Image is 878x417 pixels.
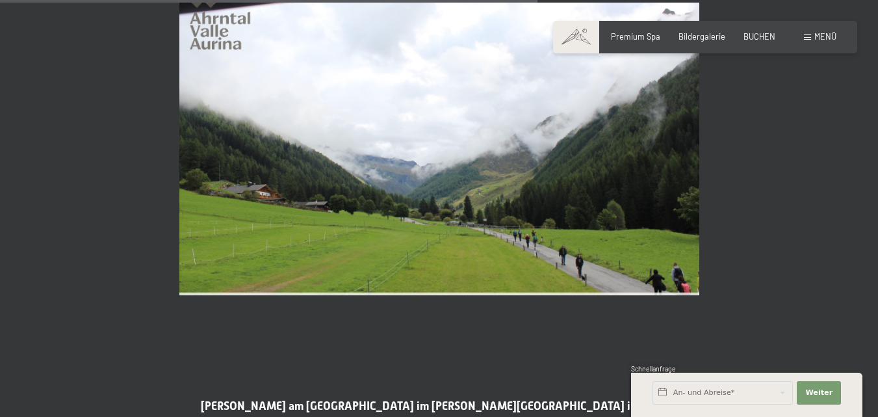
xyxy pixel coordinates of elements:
[201,399,677,412] span: [PERSON_NAME] am [GEOGRAPHIC_DATA] im [PERSON_NAME][GEOGRAPHIC_DATA] im Winter
[611,31,660,42] a: Premium Spa
[805,388,833,398] span: Weiter
[678,31,725,42] a: Bildergalerie
[797,381,841,405] button: Weiter
[179,3,699,295] img: Kasern - schönster Talschluss Südtirols mit Wallfahrtskirchlein
[814,31,836,42] span: Menü
[631,365,676,373] span: Schnellanfrage
[743,31,775,42] a: BUCHEN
